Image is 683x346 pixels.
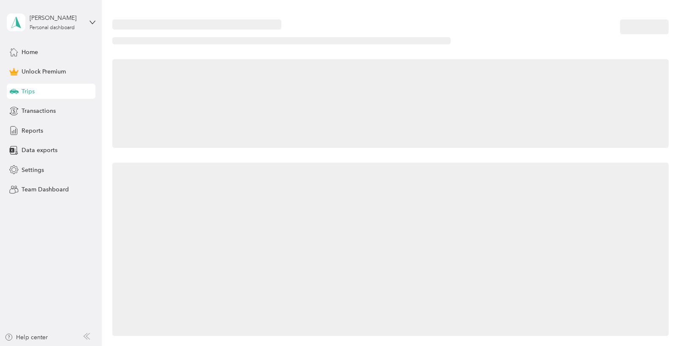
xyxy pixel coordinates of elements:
span: Trips [22,87,35,96]
div: Personal dashboard [30,25,75,30]
div: [PERSON_NAME] [30,14,82,22]
span: Data exports [22,146,57,155]
span: Unlock Premium [22,67,66,76]
span: Reports [22,126,43,135]
button: Help center [5,333,48,342]
span: Home [22,48,38,57]
iframe: Everlance-gr Chat Button Frame [636,299,683,346]
span: Team Dashboard [22,185,69,194]
span: Transactions [22,106,56,115]
span: Settings [22,166,44,174]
